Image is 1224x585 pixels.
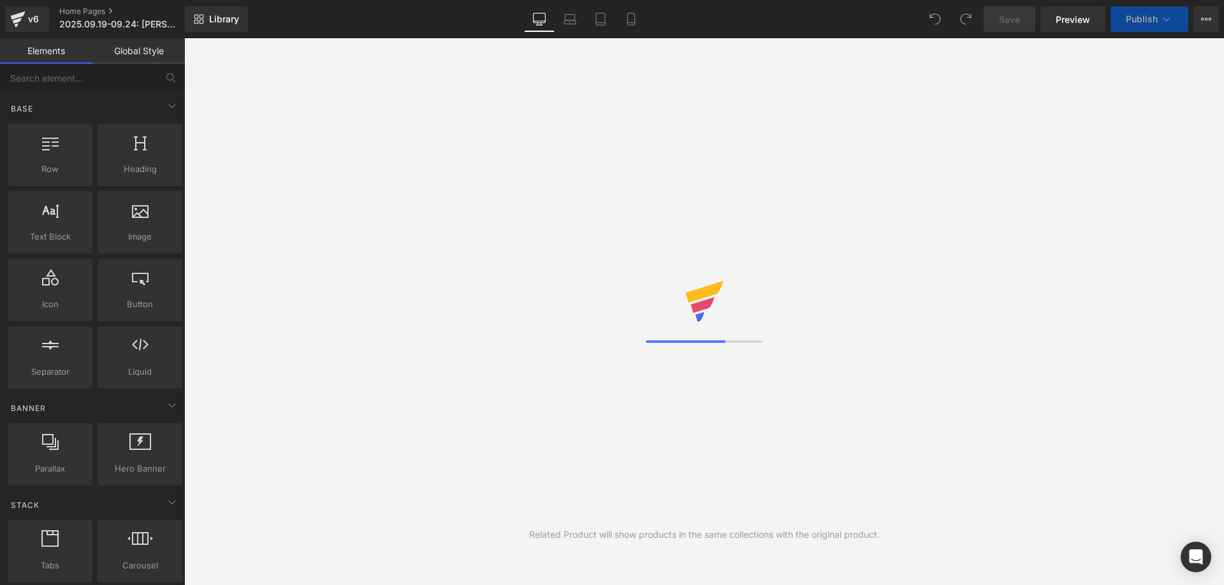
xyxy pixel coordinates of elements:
div: Open Intercom Messenger [1181,542,1211,572]
span: Heading [101,162,178,176]
a: Home Pages [59,6,206,17]
span: Button [101,298,178,311]
button: Publish [1111,6,1188,32]
span: Carousel [101,559,178,572]
span: Image [101,230,178,243]
span: Banner [10,402,47,414]
span: Row [11,162,89,176]
a: v6 [5,6,49,32]
span: Hero Banner [101,462,178,475]
span: Liquid [101,365,178,379]
a: Desktop [524,6,555,32]
span: Parallax [11,462,89,475]
span: Base [10,103,34,115]
a: Laptop [555,6,585,32]
a: Global Style [92,38,185,64]
div: v6 [25,11,41,27]
span: Preview [1056,13,1090,26]
span: Tabs [11,559,89,572]
a: Tablet [585,6,616,32]
span: Publish [1126,14,1158,24]
button: More [1193,6,1219,32]
a: Mobile [616,6,646,32]
div: Related Product will show products in the same collections with the original product. [529,528,880,542]
span: Separator [11,365,89,379]
span: Icon [11,298,89,311]
a: Preview [1040,6,1105,32]
span: Save [999,13,1020,26]
span: 2025.09.19-09.24: [PERSON_NAME] 26-jähriges Jubiläum [59,19,182,29]
span: Stack [10,499,41,511]
button: Redo [953,6,979,32]
button: Undo [922,6,948,32]
a: New Library [185,6,248,32]
span: Text Block [11,230,89,243]
span: Library [209,13,239,25]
